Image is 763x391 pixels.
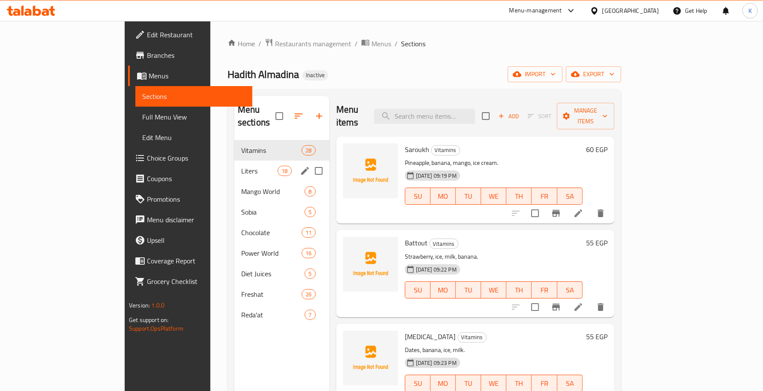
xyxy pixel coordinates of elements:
div: Mango World8 [234,181,329,202]
button: Manage items [557,103,614,129]
img: Saroukh [343,143,398,198]
span: Hadith Almadina [227,65,299,84]
span: TU [459,190,478,203]
span: TH [510,190,528,203]
span: Select all sections [270,107,288,125]
a: Full Menu View [135,107,252,127]
span: TU [459,377,478,390]
button: MO [431,281,456,298]
div: Power World [241,248,302,258]
span: TU [459,284,478,296]
span: Coupons [147,173,245,184]
div: Vitamins [241,145,302,155]
div: Inactive [302,70,328,81]
span: Vitamins [430,239,458,249]
span: 1.0.0 [151,300,165,311]
div: Diet Juices [241,269,305,279]
span: Vitamins [458,332,486,342]
span: FR [535,377,554,390]
h2: Menu sections [238,103,275,129]
span: Add item [495,110,522,123]
span: Add [497,111,520,121]
a: Branches [128,45,252,66]
div: items [305,186,315,197]
a: Edit Restaurant [128,24,252,45]
span: Freshat [241,289,302,299]
span: SA [561,190,579,203]
li: / [258,39,261,49]
span: Select to update [526,298,544,316]
h6: 55 EGP [586,331,607,343]
span: Reda'at [241,310,305,320]
a: Menu disclaimer [128,209,252,230]
span: Sections [401,39,425,49]
a: Coverage Report [128,251,252,271]
span: [DATE] 09:23 PM [413,359,460,367]
button: import [508,66,563,82]
span: 5 [305,208,315,216]
div: Sobia5 [234,202,329,222]
div: Power World16 [234,243,329,263]
span: [MEDICAL_DATA] [405,330,456,343]
span: Menus [149,71,245,81]
div: items [302,227,315,238]
button: SU [405,281,431,298]
span: 8 [305,188,315,196]
span: Full Menu View [142,112,245,122]
span: Sort sections [288,106,309,126]
nav: breadcrumb [227,38,621,49]
span: Menu disclaimer [147,215,245,225]
span: WE [485,190,503,203]
div: items [278,166,291,176]
div: Liters18edit [234,161,329,181]
a: Grocery Checklist [128,271,252,292]
h2: Menu items [336,103,364,129]
div: Diet Juices5 [234,263,329,284]
p: Strawberry, ice, milk, banana. [405,251,583,262]
button: TH [506,188,532,205]
span: SA [561,377,579,390]
span: Menus [371,39,391,49]
button: MO [431,188,456,205]
input: search [374,109,475,124]
span: export [573,69,614,80]
span: Mango World [241,186,305,197]
button: FR [532,281,557,298]
div: Menu-management [509,6,562,16]
button: delete [590,203,611,224]
span: 5 [305,270,315,278]
h6: 55 EGP [586,237,607,249]
a: Support.OpsPlatform [129,323,183,334]
button: Add section [309,106,329,126]
span: WE [485,377,503,390]
span: Chocolate [241,227,302,238]
span: Select section [477,107,495,125]
a: Menus [361,38,391,49]
nav: Menu sections [234,137,329,328]
button: edit [299,164,311,177]
a: Edit menu item [573,302,583,312]
span: FR [535,284,554,296]
a: Edit menu item [573,208,583,218]
span: SU [409,284,427,296]
div: items [302,145,315,155]
span: 11 [302,229,315,237]
div: items [305,269,315,279]
span: 16 [302,249,315,257]
a: Coupons [128,168,252,189]
span: import [515,69,556,80]
span: Inactive [302,72,328,79]
span: 7 [305,311,315,319]
span: Battout [405,236,428,249]
div: Chocolate11 [234,222,329,243]
button: FR [532,188,557,205]
span: Vitamins [431,145,460,155]
a: Promotions [128,189,252,209]
button: Branch-specific-item [546,203,566,224]
span: [DATE] 09:22 PM [413,266,460,274]
span: [DATE] 09:19 PM [413,172,460,180]
button: WE [481,281,506,298]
